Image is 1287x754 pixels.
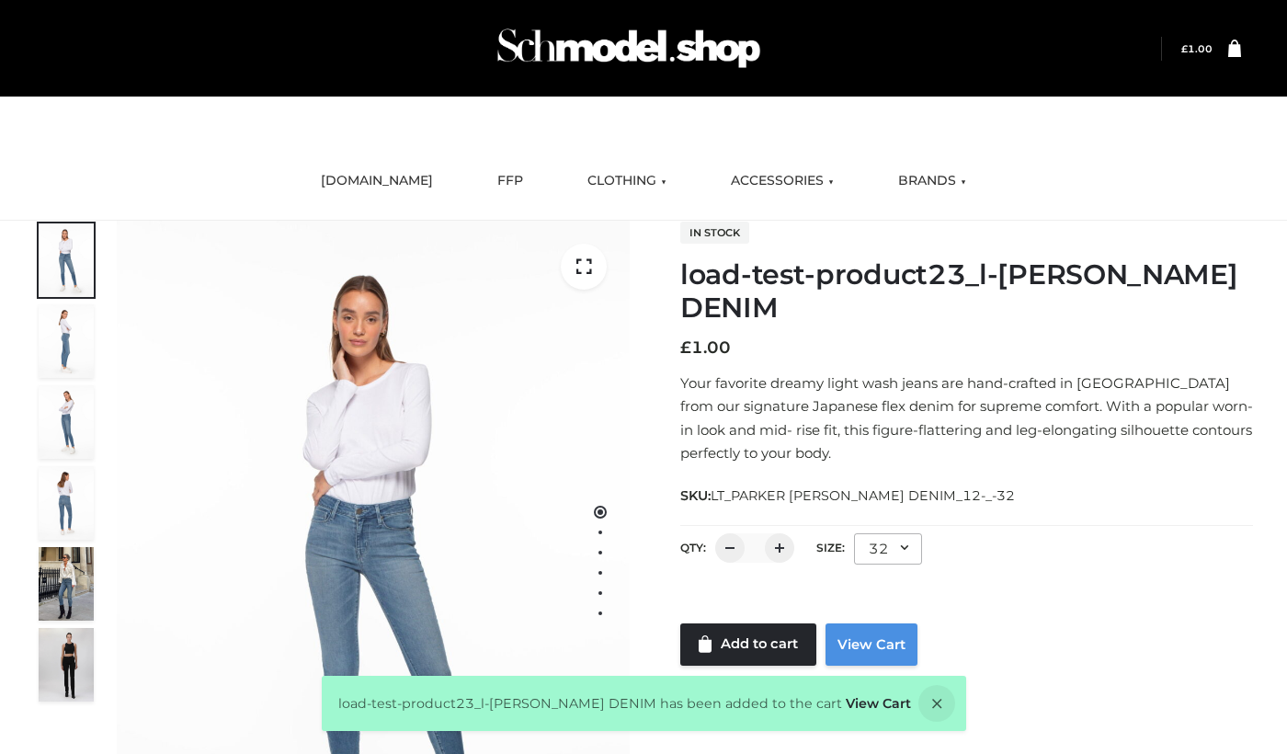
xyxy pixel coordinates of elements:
[322,676,966,731] div: load-test-product23_l-[PERSON_NAME] DENIM has been added to the cart
[680,337,731,358] bdi: 1.00
[680,258,1253,325] h1: load-test-product23_l-[PERSON_NAME] DENIM
[680,337,691,358] span: £
[680,485,1017,507] span: SKU:
[491,12,767,85] img: Schmodel Admin 964
[39,223,94,297] img: 2001KLX-Ava-skinny-cove-1-scaled_9b141654-9513-48e5-b76c-3dc7db129200.jpg
[1181,43,1213,55] bdi: 1.00
[826,623,917,666] a: View Cart
[39,628,94,702] img: 49df5f96394c49d8b5cbdcda3511328a.HD-1080p-2.5Mbps-49301101_thumbnail.jpg
[484,161,537,201] a: FFP
[711,487,1015,504] span: LT_PARKER [PERSON_NAME] DENIM_12-_-32
[39,547,94,621] img: Bowery-Skinny_Cove-1.jpg
[39,466,94,540] img: 2001KLX-Ava-skinny-cove-2-scaled_32c0e67e-5e94-449c-a916-4c02a8c03427.jpg
[680,541,706,554] label: QTY:
[680,222,749,244] span: In stock
[717,161,848,201] a: ACCESSORIES
[884,161,980,201] a: BRANDS
[680,371,1253,465] p: Your favorite dreamy light wash jeans are hand-crafted in [GEOGRAPHIC_DATA] from our signature Ja...
[574,161,680,201] a: CLOTHING
[816,541,845,554] label: Size:
[680,623,816,666] a: Add to cart
[1181,43,1188,55] span: £
[39,385,94,459] img: 2001KLX-Ava-skinny-cove-3-scaled_eb6bf915-b6b9-448f-8c6c-8cabb27fd4b2.jpg
[39,304,94,378] img: 2001KLX-Ava-skinny-cove-4-scaled_4636a833-082b-4702-abec-fd5bf279c4fc.jpg
[854,533,922,565] div: 32
[846,695,911,712] a: View Cart
[307,161,447,201] a: [DOMAIN_NAME]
